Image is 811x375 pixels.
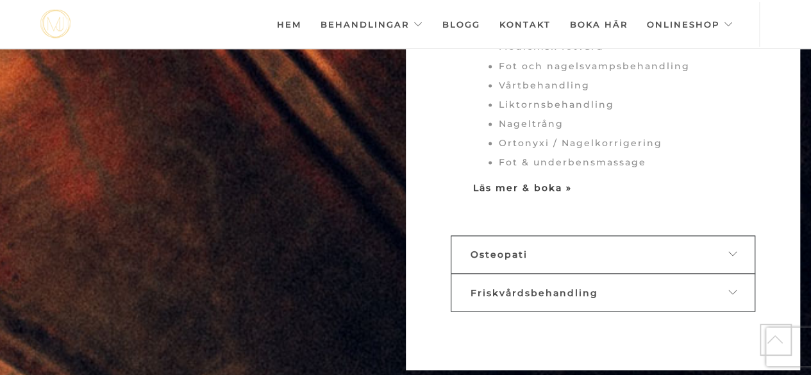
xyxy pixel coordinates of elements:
[277,2,301,47] a: Hem
[499,95,733,114] li: Liktornsbehandling
[499,133,733,153] li: Ortonyxi / Nagelkorrigering
[570,2,628,47] a: Boka här
[471,287,598,298] span: Friskvårdsbehandling
[40,10,71,38] img: mjstudio
[499,56,733,76] li: Fot och nagelsvampsbehandling
[499,76,733,95] li: Vårtbehandling
[499,114,733,133] li: Nageltrång
[473,182,572,194] a: Läs mer & boka »
[647,2,733,47] a: Onlineshop
[499,2,551,47] a: Kontakt
[451,273,755,312] a: Friskvårdsbehandling
[40,10,71,38] a: mjstudio mjstudio mjstudio
[442,2,480,47] a: Blogg
[321,2,423,47] a: Behandlingar
[451,235,755,274] a: Osteopati
[471,249,528,260] span: Osteopati
[499,153,733,172] li: Fot & underbensmassage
